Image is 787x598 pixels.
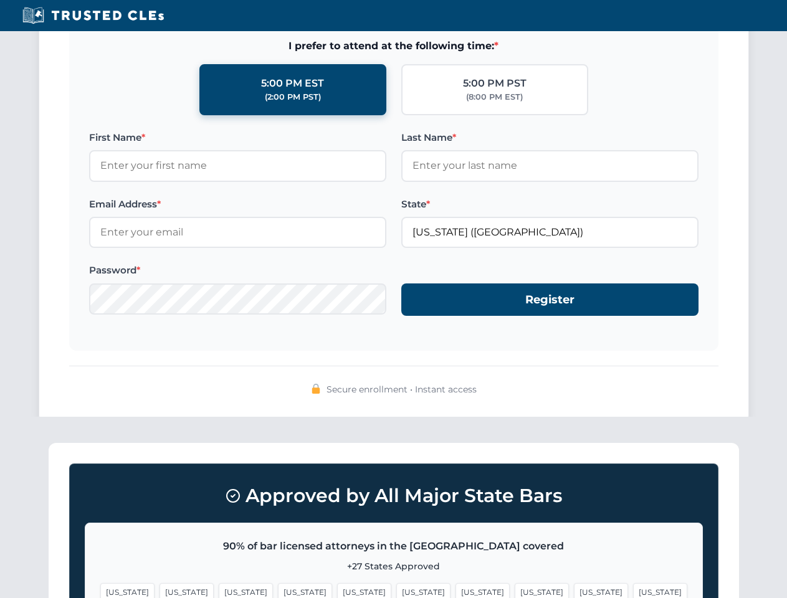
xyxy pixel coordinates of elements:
[89,130,386,145] label: First Name
[401,150,699,181] input: Enter your last name
[401,283,699,316] button: Register
[401,217,699,248] input: Missouri (MO)
[89,38,699,54] span: I prefer to attend at the following time:
[463,75,527,92] div: 5:00 PM PST
[261,75,324,92] div: 5:00 PM EST
[85,479,703,513] h3: Approved by All Major State Bars
[19,6,168,25] img: Trusted CLEs
[89,197,386,212] label: Email Address
[401,197,699,212] label: State
[89,217,386,248] input: Enter your email
[401,130,699,145] label: Last Name
[327,382,477,396] span: Secure enrollment • Instant access
[311,384,321,394] img: 🔒
[100,538,687,554] p: 90% of bar licensed attorneys in the [GEOGRAPHIC_DATA] covered
[100,559,687,573] p: +27 States Approved
[89,150,386,181] input: Enter your first name
[89,263,386,278] label: Password
[466,91,523,103] div: (8:00 PM EST)
[265,91,321,103] div: (2:00 PM PST)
